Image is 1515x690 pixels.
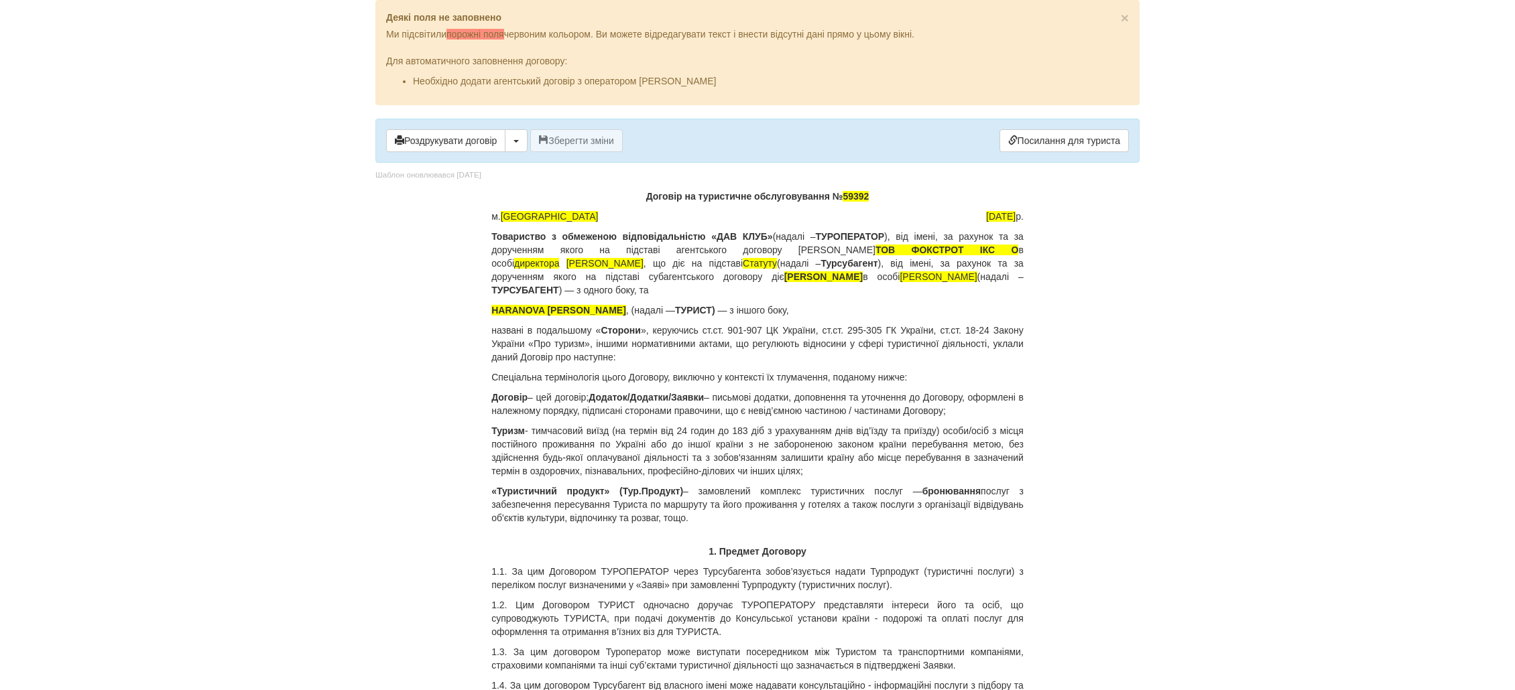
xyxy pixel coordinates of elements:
span: [PERSON_NAME] [784,271,863,282]
p: 1. Предмет Договору [491,545,1024,558]
b: Турсубагент [821,258,877,269]
span: 59392 [843,191,869,202]
p: Договір на туристичне обслуговування № [491,190,1024,203]
p: 1.1. За цим Договором ТУРОПЕРАТОР через Турсубагента зобов’язується надати Турпродукт (туристичні... [491,565,1024,592]
p: – цей договір; – письмові додатки, доповнення та уточнення до Договору, оформлені в належному пор... [491,391,1024,417]
span: директора [514,258,559,269]
p: Спеціальна термінологія цього Договору, виключно у контексті їх тлумачення, поданому нижче: [491,370,1024,384]
span: [PERSON_NAME] [566,258,644,269]
p: , (надалі — — з іншого боку, [491,303,1024,317]
button: Зберегти зміни [530,129,623,152]
span: × [1121,10,1129,25]
p: 1.2. Цим Договором ТУРИСТ одночасно доручає ТУРОПЕРАТОРУ представляти інтереси його та осіб, що с... [491,598,1024,638]
button: Close [1121,11,1129,25]
span: [GEOGRAPHIC_DATA] [501,211,599,222]
p: названі в подальшому « », керуючись ст.ст. 901-907 ЦК України, ст.ст. 295-305 ГК України, ст.ст. ... [491,324,1024,364]
b: бронювання [922,486,981,496]
p: Деякі поля не заповнено [386,11,1129,24]
span: р. [986,210,1024,223]
b: ТУРОПЕРАТОР [815,231,884,242]
b: Додаток/Додатки/Заявки [589,392,704,403]
p: (надалі – ), від імені, за рахунок та за дорученням якого на підставі агентського договору [PERSO... [491,230,1024,297]
span: [DATE] [986,211,1016,222]
span: HARANOVA [PERSON_NAME] [491,305,626,316]
button: Роздрукувати договір [386,129,505,152]
b: ТУРСУБАГЕНТ [491,285,558,295]
div: Для автоматичного заповнення договору: [386,41,1129,88]
span: [PERSON_NAME] [900,271,977,282]
span: ТОВ ФОКСТРОТ ІКС О [875,245,1018,255]
b: Товариство з обмеженою відповідальністю «ДАВ КЛУБ» [491,231,773,242]
span: м. [491,210,598,223]
b: ТУРИСТ) [675,305,715,316]
p: - тимчасовий виїзд (на термін від 24 годин до 183 діб з урахуванням днів від’їзду та приїзду) осо... [491,424,1024,478]
span: порожні поля [446,29,504,40]
span: Статуту [743,258,777,269]
b: «Туристичний продукт» (Тур.Продукт) [491,486,683,496]
p: – замовлений комплекс туристичних послуг — послуг з забезпечення пересування Туриста по маршруту ... [491,484,1024,525]
p: Ми підсвітили червоним кольором. Ви можете відредагувати текст і внести відсутні дані прямо у цьо... [386,27,1129,41]
li: Необхідно додати агентський договір з оператором [PERSON_NAME] [413,74,1129,88]
b: Туризм [491,425,525,436]
p: 1.3. За цим договором Туроператор може виступати посередником між Туристом та транспортними компа... [491,645,1024,672]
a: Посилання для туриста [999,129,1129,152]
b: Сторони [601,325,641,336]
div: Шаблон оновлювався [DATE] [375,169,481,181]
b: Договір [491,392,528,403]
